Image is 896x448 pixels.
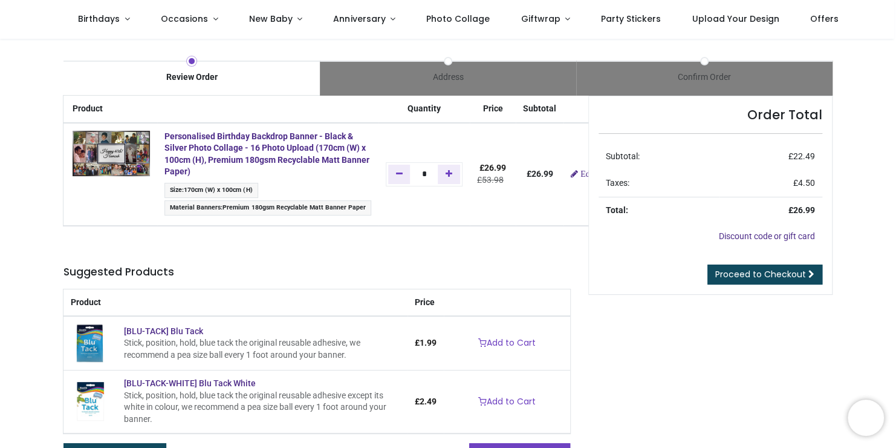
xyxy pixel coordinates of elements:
[170,203,221,211] span: Material Banners
[484,163,506,173] span: 26.99
[124,378,256,388] a: [BLU-TACK-WHITE] Blu Tack White
[601,13,661,25] span: Party Stickers
[170,186,182,194] span: Size
[715,268,806,280] span: Proceed to Checkout
[810,13,838,25] span: Offers
[71,396,109,406] a: [BLU-TACK-WHITE] Blu Tack White
[482,175,504,185] span: 53.98
[124,326,203,336] a: [BLU-TACK] Blu Tack
[407,289,444,317] th: Price
[477,175,504,185] del: £
[599,170,719,197] td: Taxes:
[479,163,506,173] span: £
[63,71,320,84] div: Review Order
[164,131,369,177] a: Personalised Birthday Backdrop Banner - Black & Silver Photo Collage - 16 Photo Upload (170cm (W)...
[692,13,779,25] span: Upload Your Design
[388,165,411,184] a: Remove one
[184,186,252,194] span: 170cm (W) x 100cm (H)
[576,71,833,84] div: Confirm Order
[798,178,815,188] span: 4.50
[571,170,594,178] a: Edit
[63,265,570,280] h5: Suggested Products
[526,169,553,179] b: £
[793,205,815,215] span: 26.99
[599,143,719,170] td: Subtotal:
[707,265,822,285] a: Proceed to Checkout
[415,338,437,348] span: £
[793,151,815,161] span: 22.49
[78,13,120,25] span: Birthdays
[407,104,441,113] span: Quantity
[164,183,258,198] span: :
[599,106,822,124] h4: Order Total
[333,13,385,25] span: Anniversary
[606,205,628,215] strong: Total:
[719,231,815,241] a: Discount code or gift card
[531,169,553,179] span: 26.99
[788,151,815,161] span: £
[521,13,560,25] span: Giftwrap
[470,333,544,354] a: Add to Cart
[470,392,544,412] a: Add to Cart
[124,390,400,426] div: Stick, position, hold, blue tack the original reusable adhesive except its white in colour, we re...
[73,131,150,176] img: 01gICgAAAAZJREFUAwDiFgHROnDuHAAAAABJRU5ErkJggg==
[516,96,563,123] th: Subtotal
[164,200,371,216] span: :
[320,71,576,84] div: Address
[420,397,437,406] span: 2.49
[415,397,437,406] span: £
[249,13,293,25] span: New Baby
[63,96,157,123] th: Product
[71,338,109,348] a: [BLU-TACK] Blu Tack
[470,96,516,123] th: Price
[63,289,407,317] th: Product
[793,178,815,188] span: £
[438,165,460,184] a: Add one
[788,205,815,215] strong: £
[71,324,109,363] img: [BLU-TACK] Blu Tack
[426,13,490,25] span: Photo Collage
[222,203,365,211] span: Premium 180gsm Recyclable Matt Banner Paper
[71,382,109,421] img: [BLU-TACK-WHITE] Blu Tack White
[124,337,400,361] div: Stick, position, hold, blue tack the original reusable adhesive, we recommend a pea size ball eve...
[420,338,437,348] span: 1.99
[161,13,208,25] span: Occasions
[848,400,884,436] iframe: Brevo live chat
